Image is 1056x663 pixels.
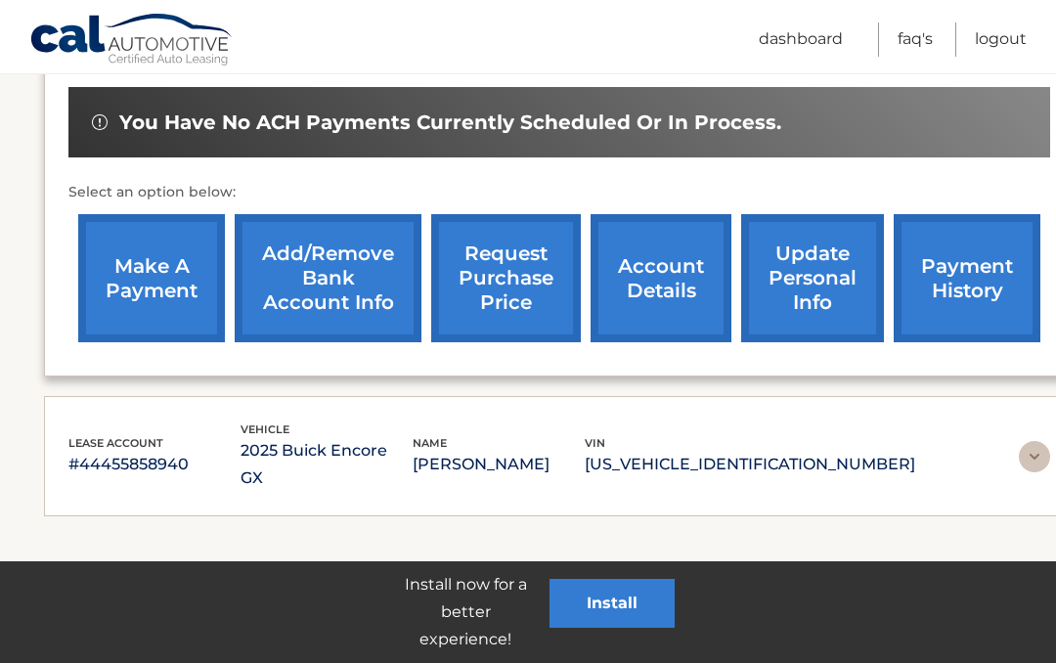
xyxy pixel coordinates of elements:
[413,451,585,478] p: [PERSON_NAME]
[591,214,731,342] a: account details
[898,22,933,57] a: FAQ's
[585,436,605,450] span: vin
[119,110,781,135] span: You have no ACH payments currently scheduled or in process.
[381,571,550,653] p: Install now for a better experience!
[759,22,843,57] a: Dashboard
[78,214,225,342] a: make a payment
[241,422,289,436] span: vehicle
[68,181,1050,204] p: Select an option below:
[975,22,1027,57] a: Logout
[68,451,241,478] p: #44455858940
[413,436,447,450] span: name
[29,13,235,69] a: Cal Automotive
[585,451,915,478] p: [US_VEHICLE_IDENTIFICATION_NUMBER]
[894,214,1040,342] a: payment history
[68,436,163,450] span: lease account
[550,579,675,628] button: Install
[741,214,884,342] a: update personal info
[1019,441,1050,472] img: accordion-rest.svg
[241,437,413,492] p: 2025 Buick Encore GX
[92,114,108,130] img: alert-white.svg
[431,214,581,342] a: request purchase price
[235,214,421,342] a: Add/Remove bank account info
